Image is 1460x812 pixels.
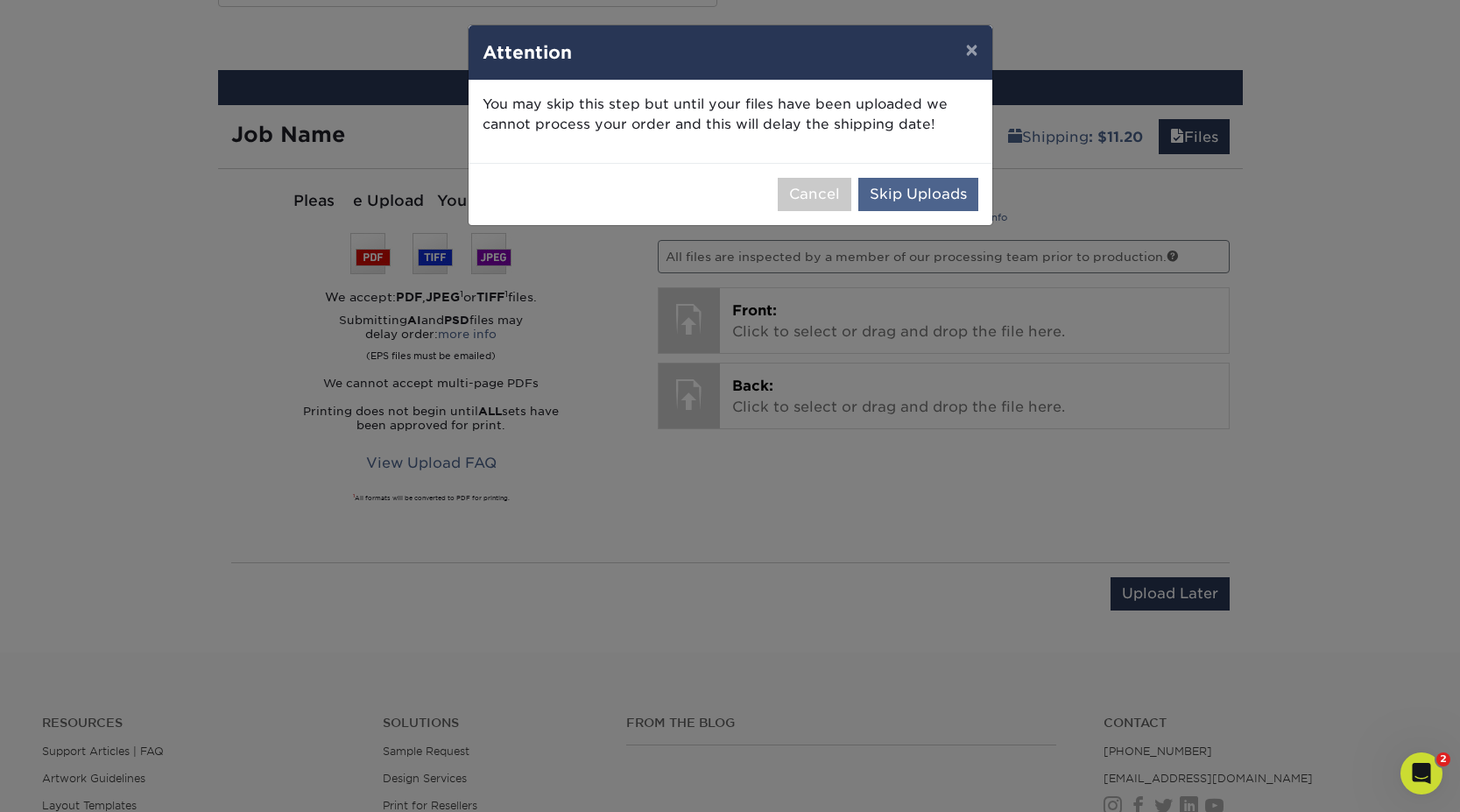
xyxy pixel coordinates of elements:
[483,95,978,135] p: You may skip this step but until your files have been uploaded we cannot process your order and t...
[483,39,978,66] h4: Attention
[778,178,851,211] button: Cancel
[858,178,978,211] button: Skip Uploads
[951,25,991,74] button: ×
[1400,752,1442,794] iframe: Intercom live chat
[1436,752,1450,766] span: 2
